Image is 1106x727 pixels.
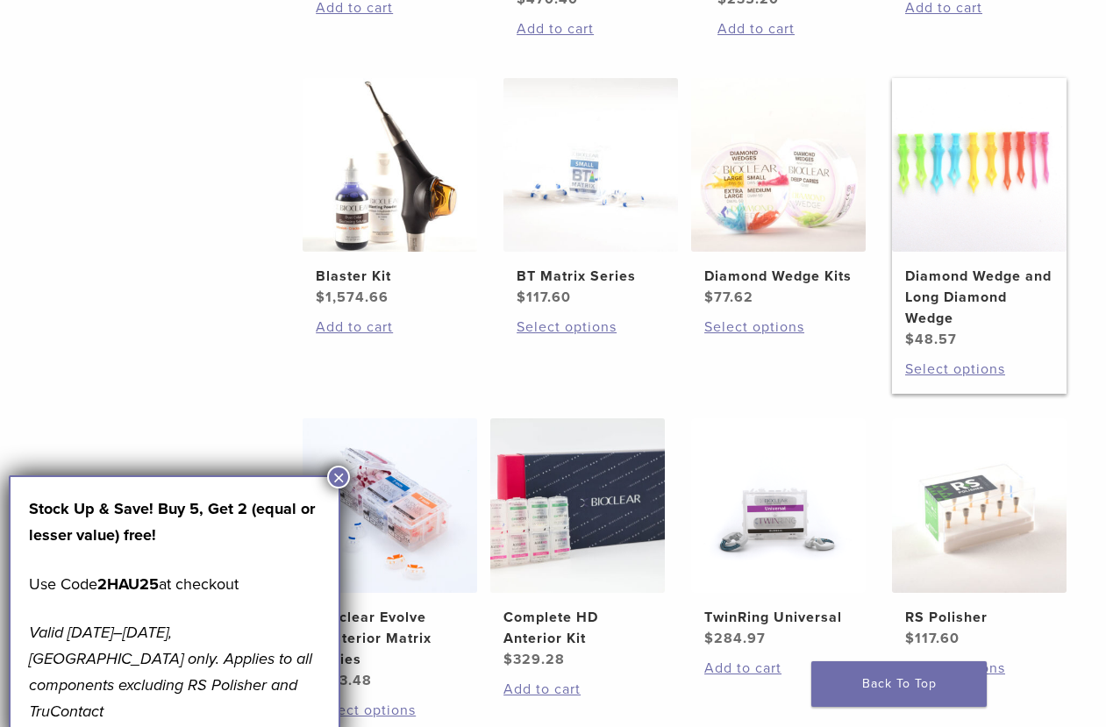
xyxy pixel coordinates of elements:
span: $ [517,289,526,306]
a: Select options for “Diamond Wedge and Long Diamond Wedge” [905,359,1053,380]
a: BT Matrix SeriesBT Matrix Series $117.60 [503,78,678,309]
h2: Bioclear Evolve Posterior Matrix Series [316,607,464,670]
img: RS Polisher [892,418,1067,593]
bdi: 77.62 [704,289,753,306]
img: BT Matrix Series [503,78,678,253]
img: Complete HD Anterior Kit [490,418,665,593]
bdi: 284.97 [704,630,766,647]
bdi: 113.48 [316,672,372,689]
h2: Blaster Kit [316,266,464,287]
h2: Diamond Wedge Kits [704,266,853,287]
h2: BT Matrix Series [517,266,665,287]
bdi: 1,574.66 [316,289,389,306]
strong: Stock Up & Save! Buy 5, Get 2 (equal or lesser value) free! [29,499,315,545]
h2: RS Polisher [905,607,1053,628]
a: Select options for “Diamond Wedge Kits” [704,317,853,338]
a: Blaster KitBlaster Kit $1,574.66 [303,78,477,309]
img: Diamond Wedge Kits [691,78,866,253]
a: Add to cart: “Complete HD Anterior Kit” [503,679,652,700]
strong: 2HAU25 [97,574,159,594]
a: Add to cart: “Blaster Kit” [316,317,464,338]
a: Select options for “RS Polisher” [905,658,1053,679]
a: RS PolisherRS Polisher $117.60 [892,418,1067,649]
a: Back To Top [811,661,987,707]
bdi: 48.57 [905,331,957,348]
bdi: 329.28 [503,651,565,668]
a: Diamond Wedge KitsDiamond Wedge Kits $77.62 [691,78,866,309]
a: Add to cart: “Black Triangle (BT) Kit” [517,18,665,39]
bdi: 117.60 [905,630,960,647]
h2: Diamond Wedge and Long Diamond Wedge [905,266,1053,329]
span: $ [905,331,915,348]
span: $ [704,289,714,306]
img: TwinRing Universal [691,418,866,593]
em: Valid [DATE]–[DATE], [GEOGRAPHIC_DATA] only. Applies to all components excluding RS Polisher and ... [29,623,312,721]
span: $ [905,630,915,647]
a: Select options for “BT Matrix Series” [517,317,665,338]
a: Add to cart: “Rockstar (RS) Polishing Kit” [717,18,866,39]
img: Blaster Kit [303,78,477,253]
span: $ [704,630,714,647]
bdi: 117.60 [517,289,571,306]
p: Use Code at checkout [29,571,320,597]
a: Bioclear Evolve Posterior Matrix SeriesBioclear Evolve Posterior Matrix Series $113.48 [303,418,477,691]
button: Close [327,466,350,488]
a: TwinRing UniversalTwinRing Universal $284.97 [691,418,866,649]
a: Add to cart: “TwinRing Universal” [704,658,853,679]
a: Diamond Wedge and Long Diamond WedgeDiamond Wedge and Long Diamond Wedge $48.57 [892,78,1067,351]
h2: TwinRing Universal [704,607,853,628]
span: $ [503,651,513,668]
h2: Complete HD Anterior Kit [503,607,652,649]
img: Diamond Wedge and Long Diamond Wedge [892,78,1067,253]
span: $ [316,289,325,306]
a: Complete HD Anterior KitComplete HD Anterior Kit $329.28 [490,418,665,670]
a: Select options for “Bioclear Evolve Posterior Matrix Series” [316,700,464,721]
img: Bioclear Evolve Posterior Matrix Series [303,418,477,593]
